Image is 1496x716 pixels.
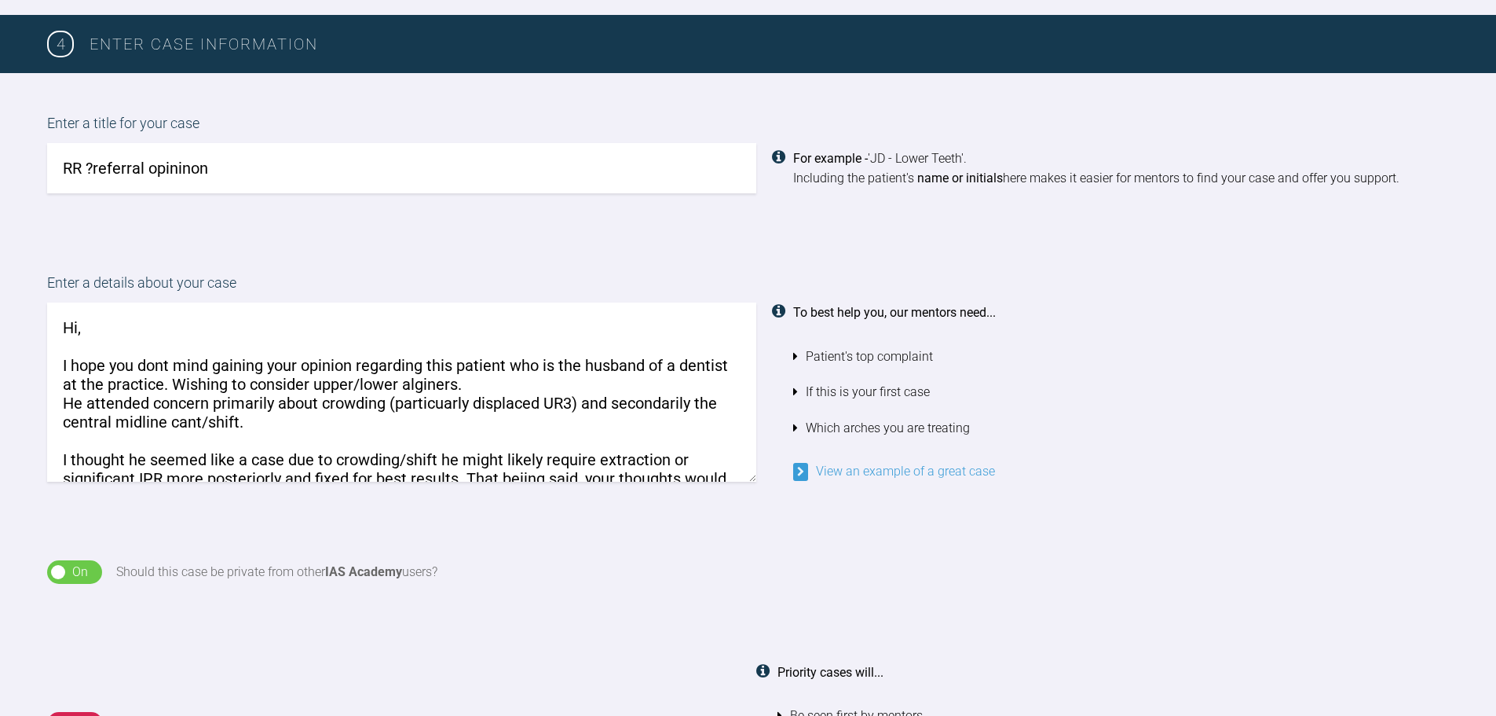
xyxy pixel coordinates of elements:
input: JD - Lower Teeth [47,143,756,193]
strong: IAS Academy [325,564,402,579]
li: If this is your first case [793,374,1450,410]
textarea: Hi, I hope you dont mind gaining your opinion regarding this patient who is the husband of a dent... [47,303,756,482]
h3: Enter case information [90,31,1449,57]
div: 'JD - Lower Teeth'. Including the patient's here makes it easier for mentors to find your case an... [793,149,1450,189]
a: View an example of a great case [793,464,995,479]
strong: To best help you, our mentors need... [793,305,996,320]
li: Which arches you are treating [793,410,1450,446]
label: Enter a details about your case [47,272,1449,303]
li: Patient's top complaint [793,339,1450,375]
strong: Priority cases will... [777,665,883,680]
div: Should this case be private from other users? [116,562,437,582]
div: On [72,562,88,582]
strong: name or initials [917,171,1003,185]
label: Enter a title for your case [47,112,1449,143]
span: 4 [47,31,74,57]
strong: For example - [793,151,868,166]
